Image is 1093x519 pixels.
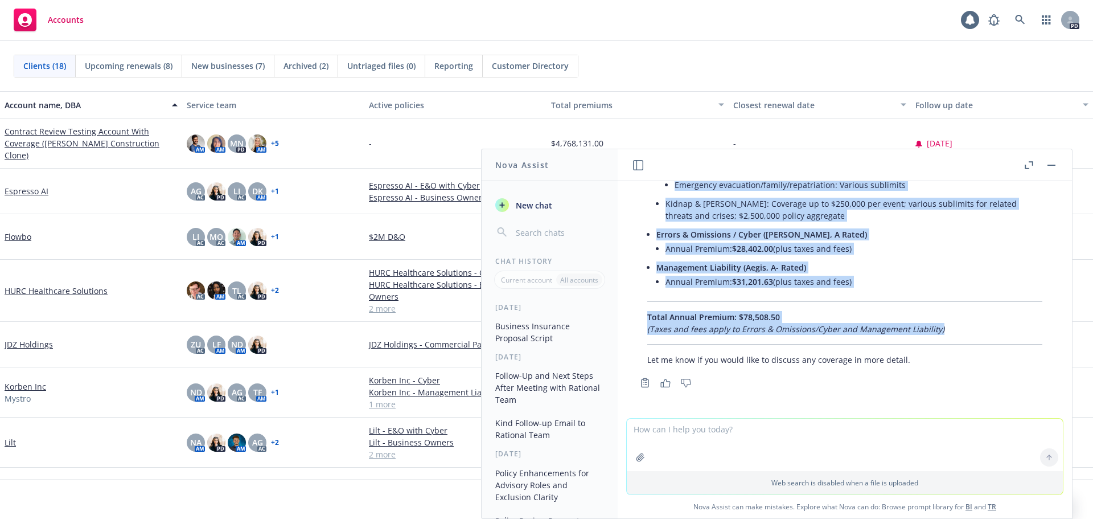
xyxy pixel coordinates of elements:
[271,140,279,147] a: + 5
[546,91,729,118] button: Total premiums
[492,60,569,72] span: Customer Directory
[665,240,1042,257] li: Annual Premium: (plus taxes and fees)
[5,125,178,161] a: Contract Review Testing Account With Coverage ([PERSON_NAME] Construction Clone)
[988,502,996,512] a: TR
[482,256,618,266] div: Chat History
[677,375,695,391] button: Thumbs down
[364,91,546,118] button: Active policies
[248,228,266,246] img: photo
[1009,9,1032,31] a: Search
[501,275,552,285] p: Current account
[230,137,244,149] span: MN
[915,99,1076,111] div: Follow up date
[491,317,609,348] button: Business Insurance Proposal Script
[231,338,243,350] span: ND
[228,434,246,452] img: photo
[369,267,542,279] a: HURC Healthcare Solutions - Cyber
[622,495,1067,518] span: Nova Assist can make mistakes. Explore what Nova can do: Browse prompt library for and
[491,464,609,506] button: Policy Enhancements for Advisory Roles and Exclusion Clarity
[369,303,542,314] a: 2 more
[369,137,372,149] span: -
[252,436,263,448] span: AG
[212,338,221,350] span: LF
[209,231,223,243] span: MQ
[5,381,46,393] a: Korben Inc
[729,91,911,118] button: Closest renewal date
[482,303,618,312] div: [DATE]
[207,383,225,402] img: photo
[283,60,328,72] span: Archived (2)
[369,191,542,203] a: Espresso AI - Business Owners
[23,60,66,72] span: Clients (18)
[739,312,780,322] span: $78,508.50
[369,99,542,111] div: Active policies
[271,234,279,240] a: + 1
[85,60,172,72] span: Upcoming renewals (8)
[232,285,241,297] span: TL
[647,354,1042,366] p: Let me know if you would like to discuss any coverage in more detail.
[232,386,243,398] span: AG
[271,439,279,446] a: + 2
[369,338,542,350] a: JDZ Holdings - Commercial Package
[369,279,542,303] a: HURC Healthcare Solutions - Business Owners
[647,324,944,334] em: (Taxes and fees apply to Errors & Omissions/Cyber and Management Liability)
[911,91,1093,118] button: Follow up date
[252,185,263,197] span: DK
[48,15,84,24] span: Accounts
[656,229,867,240] span: Errors & Omissions / Cyber ([PERSON_NAME], A Rated)
[1035,9,1058,31] a: Switch app
[551,137,603,149] span: $4,768,131.00
[369,374,542,386] a: Korben Inc - Cyber
[434,60,473,72] span: Reporting
[369,179,542,191] a: Espresso AI - E&O with Cyber
[5,99,165,111] div: Account name, DBA
[190,386,202,398] span: ND
[271,287,279,294] a: + 2
[271,389,279,396] a: + 1
[5,285,108,297] a: HURC Healthcare Solutions
[191,60,265,72] span: New businesses (7)
[182,91,364,118] button: Service team
[495,159,549,171] h1: Nova Assist
[675,177,1042,193] li: Emergency evacuation/family/repatriation: Various sublimits
[513,224,604,240] input: Search chats
[927,137,952,149] span: [DATE]
[187,134,205,153] img: photo
[5,436,16,448] a: Lilt
[228,228,246,246] img: photo
[207,281,225,300] img: photo
[192,231,199,243] span: LI
[5,338,53,350] a: JDZ Holdings
[369,424,542,436] a: Lilt - E&O with Cyber
[191,338,201,350] span: ZU
[733,137,736,149] span: -
[5,393,31,404] span: Mystro
[560,275,598,285] p: All accounts
[482,449,618,459] div: [DATE]
[5,185,48,197] a: Espresso AI
[640,378,650,388] svg: Copy to clipboard
[248,134,266,153] img: photo
[347,60,416,72] span: Untriaged files (0)
[491,195,609,215] button: New chat
[965,502,972,512] a: BI
[656,262,806,273] span: Management Liability (Aegis, A- Rated)
[5,231,31,243] a: Flowbo
[248,281,266,300] img: photo
[482,352,618,362] div: [DATE]
[233,185,240,197] span: LI
[207,434,225,452] img: photo
[191,185,202,197] span: AG
[513,199,552,211] span: New chat
[665,273,1042,290] li: Annual Premium: (plus taxes and fees)
[369,386,542,398] a: Korben Inc - Management Liability
[732,243,773,254] span: $28,402.00
[369,436,542,448] a: Lilt - Business Owners
[187,99,360,111] div: Service team
[491,366,609,409] button: Follow-Up and Next Steps After Meeting with Rational Team
[551,99,712,111] div: Total premiums
[634,478,1056,488] p: Web search is disabled when a file is uploaded
[983,9,1005,31] a: Report a Bug
[187,281,205,300] img: photo
[9,4,88,36] a: Accounts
